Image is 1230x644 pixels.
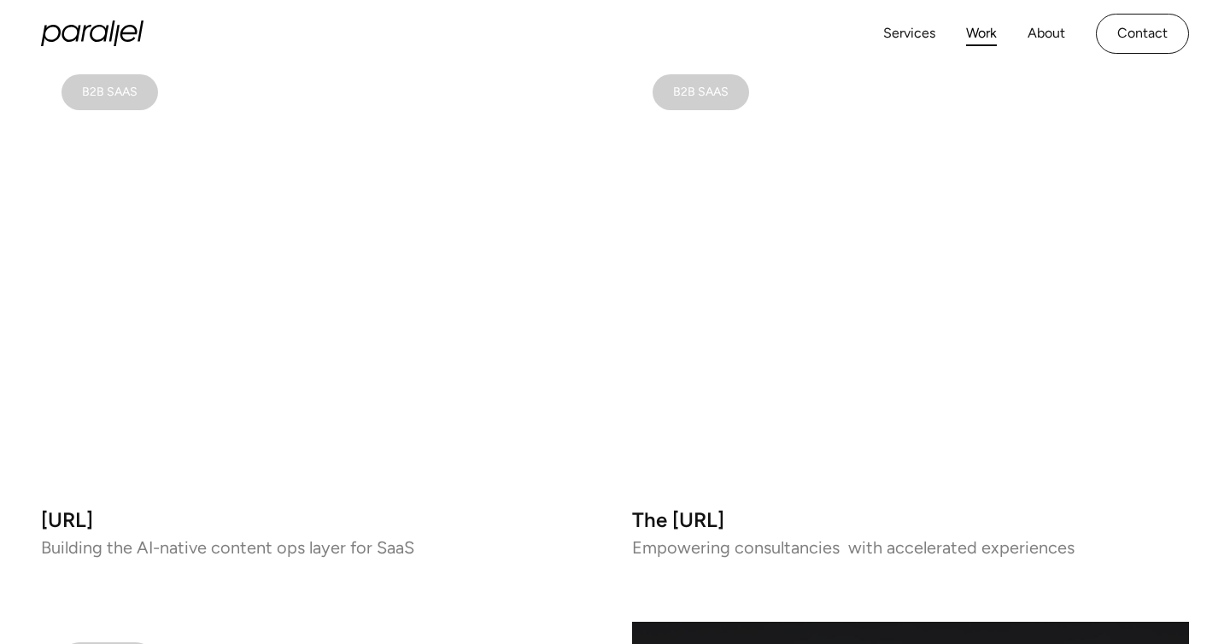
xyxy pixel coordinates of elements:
[41,542,598,553] p: Building the AI-native content ops layer for SaaS
[966,21,997,46] a: Work
[41,20,143,46] a: home
[82,88,138,97] div: B2B SAAS
[41,512,598,527] h3: [URL]
[632,54,1189,553] a: B2B SAASThe [URL]Empowering consultancies with accelerated experiences
[673,88,729,97] div: B2B SAAS
[632,512,1189,527] h3: The [URL]
[1028,21,1065,46] a: About
[1096,14,1189,54] a: Contact
[883,21,935,46] a: Services
[632,542,1189,553] p: Empowering consultancies with accelerated experiences
[41,54,598,553] a: B2B SAAS[URL]Building the AI-native content ops layer for SaaS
